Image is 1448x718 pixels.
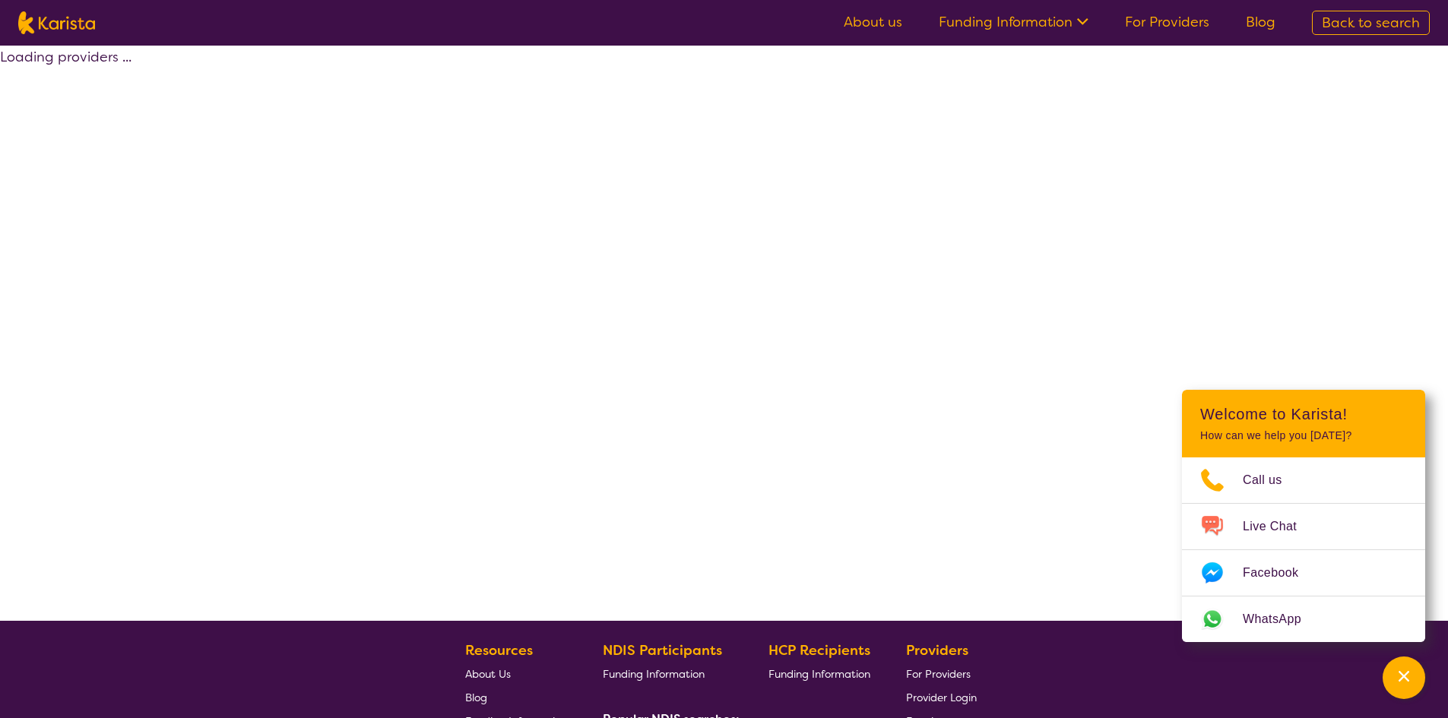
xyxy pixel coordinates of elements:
a: Web link opens in a new tab. [1182,596,1425,642]
h2: Welcome to Karista! [1200,405,1407,423]
img: Karista logo [18,11,95,34]
span: Live Chat [1243,515,1315,538]
span: Funding Information [768,667,870,681]
a: For Providers [1125,13,1209,31]
a: Funding Information [939,13,1088,31]
b: Providers [906,641,968,659]
span: Blog [465,691,487,704]
span: Funding Information [603,667,705,681]
p: How can we help you [DATE]? [1200,429,1407,442]
span: Back to search [1322,14,1420,32]
span: WhatsApp [1243,608,1320,631]
span: For Providers [906,667,971,681]
a: About Us [465,662,567,685]
b: NDIS Participants [603,641,722,659]
a: Funding Information [768,662,870,685]
a: Provider Login [906,685,977,709]
a: Blog [465,685,567,709]
div: Channel Menu [1182,390,1425,642]
span: Provider Login [906,691,977,704]
a: Funding Information [603,662,734,685]
a: Blog [1246,13,1275,31]
span: About Us [465,667,511,681]
span: Facebook [1243,561,1317,584]
a: Back to search [1312,11,1430,35]
button: Channel Menu [1383,656,1425,699]
span: Call us [1243,469,1301,492]
ul: Choose channel [1182,457,1425,642]
a: About us [844,13,902,31]
b: Resources [465,641,533,659]
a: For Providers [906,662,977,685]
b: HCP Recipients [768,641,870,659]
